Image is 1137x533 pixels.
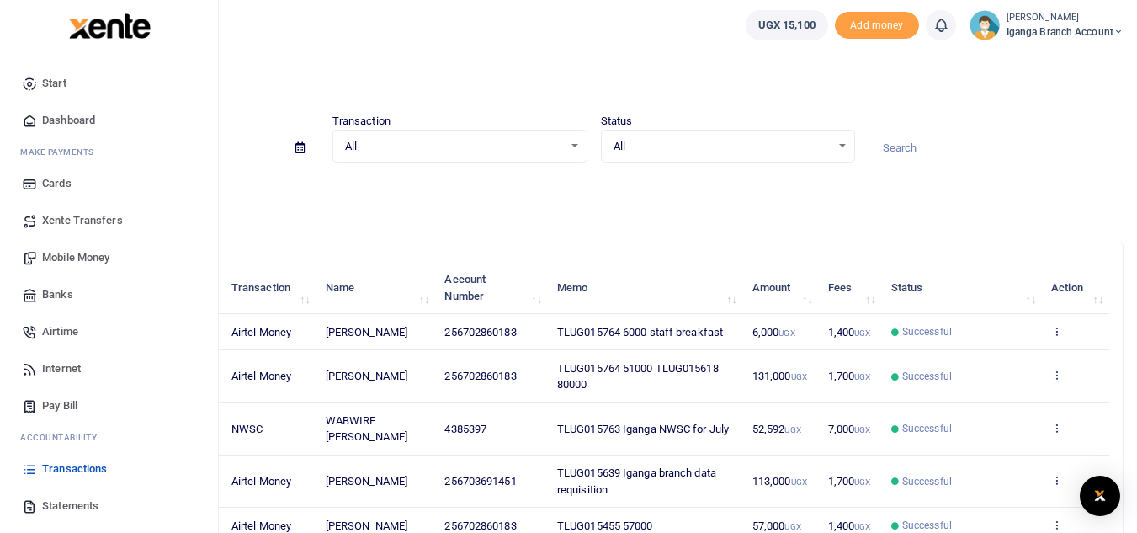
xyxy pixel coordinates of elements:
[13,276,205,313] a: Banks
[42,175,72,192] span: Cards
[557,326,723,338] span: TLUG015764 6000 staff breakfast
[835,12,919,40] span: Add money
[231,326,291,338] span: Airtel Money
[743,262,819,314] th: Amount: activate to sort column ascending
[835,12,919,40] li: Toup your wallet
[902,369,952,384] span: Successful
[1042,262,1109,314] th: Action: activate to sort column ascending
[791,477,807,487] small: UGX
[854,328,870,338] small: UGX
[444,370,516,382] span: 256702860183
[67,19,151,31] a: logo-small logo-large logo-large
[13,450,205,488] a: Transactions
[752,370,807,382] span: 131,000
[316,262,436,314] th: Name: activate to sort column ascending
[444,423,486,435] span: 4385397
[326,520,407,532] span: [PERSON_NAME]
[854,477,870,487] small: UGX
[326,475,407,488] span: [PERSON_NAME]
[13,239,205,276] a: Mobile Money
[601,113,633,130] label: Status
[854,425,870,434] small: UGX
[42,498,98,514] span: Statements
[835,18,919,30] a: Add money
[444,326,516,338] span: 256702860183
[739,10,835,40] li: Wallet ballance
[902,474,952,489] span: Successful
[819,262,882,314] th: Fees: activate to sort column ascending
[752,423,801,435] span: 52,592
[42,212,123,229] span: Xente Transfers
[42,249,109,266] span: Mobile Money
[758,17,816,34] span: UGX 15,100
[828,326,871,338] span: 1,400
[42,360,81,377] span: Internet
[42,397,77,414] span: Pay Bill
[444,475,516,488] span: 256703691451
[326,414,407,444] span: WABWIRE [PERSON_NAME]
[854,522,870,531] small: UGX
[778,328,794,338] small: UGX
[64,72,1124,91] h4: Transactions
[13,387,205,424] a: Pay Bill
[13,424,205,450] li: Ac
[231,423,263,435] span: NWSC
[791,372,807,381] small: UGX
[222,262,316,314] th: Transaction: activate to sort column ascending
[784,425,800,434] small: UGX
[869,134,1124,163] input: Search
[231,520,291,532] span: Airtel Money
[326,370,407,382] span: [PERSON_NAME]
[13,65,205,102] a: Start
[326,326,407,338] span: [PERSON_NAME]
[557,423,729,435] span: TLUG015763 Iganga NWSC for July
[828,475,871,488] span: 1,700
[752,326,795,338] span: 6,000
[752,520,801,532] span: 57,000
[42,286,73,303] span: Banks
[854,372,870,381] small: UGX
[902,324,952,339] span: Successful
[1007,11,1124,25] small: [PERSON_NAME]
[69,13,151,39] img: logo-large
[752,475,807,488] span: 113,000
[231,475,291,488] span: Airtel Money
[13,488,205,525] a: Statements
[1080,476,1120,516] div: Open Intercom Messenger
[29,146,94,158] span: ake Payments
[42,323,78,340] span: Airtime
[435,262,548,314] th: Account Number: activate to sort column ascending
[13,165,205,202] a: Cards
[1007,24,1124,40] span: Iganga Branch Account
[13,202,205,239] a: Xente Transfers
[42,75,66,92] span: Start
[13,139,205,165] li: M
[13,102,205,139] a: Dashboard
[42,461,107,477] span: Transactions
[345,138,563,155] span: All
[828,423,871,435] span: 7,000
[970,10,1000,40] img: profile-user
[13,350,205,387] a: Internet
[33,431,97,444] span: countability
[332,113,391,130] label: Transaction
[902,518,952,533] span: Successful
[557,362,719,392] span: TLUG015764 51000 TLUG015618 80000
[784,522,800,531] small: UGX
[42,112,95,129] span: Dashboard
[13,313,205,350] a: Airtime
[882,262,1042,314] th: Status: activate to sort column ascending
[746,10,828,40] a: UGX 15,100
[902,421,952,436] span: Successful
[557,466,716,496] span: TLUG015639 Iganga branch data requisition
[64,183,1124,200] p: Download
[828,520,871,532] span: 1,400
[970,10,1124,40] a: profile-user [PERSON_NAME] Iganga Branch Account
[231,370,291,382] span: Airtel Money
[614,138,831,155] span: All
[548,262,743,314] th: Memo: activate to sort column ascending
[828,370,871,382] span: 1,700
